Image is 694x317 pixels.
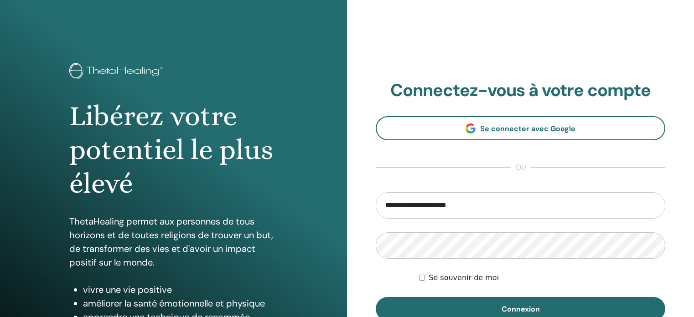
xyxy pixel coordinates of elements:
[480,124,575,133] span: Se connecter avec Google
[511,162,530,173] span: ou
[69,99,278,201] h1: Libérez votre potentiel le plus élevé
[419,272,665,283] div: Keep me authenticated indefinitely or until I manually logout
[83,283,278,297] li: vivre une vie positive
[376,80,665,101] h2: Connectez-vous à votre compte
[69,215,278,269] p: ThetaHealing permet aux personnes de tous horizons et de toutes religions de trouver un but, de t...
[429,272,499,283] label: Se souvenir de moi
[502,304,540,314] span: Connexion
[376,116,665,140] a: Se connecter avec Google
[83,297,278,310] li: améliorer la santé émotionnelle et physique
